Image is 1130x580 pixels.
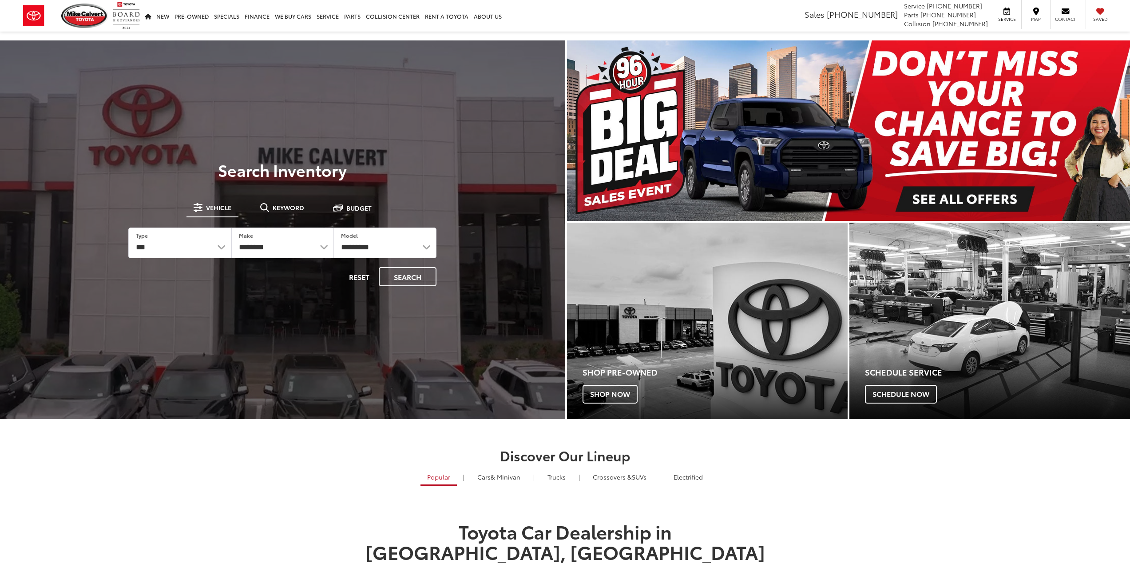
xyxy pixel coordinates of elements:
[61,4,108,28] img: Mike Calvert Toyota
[379,267,436,286] button: Search
[273,204,304,211] span: Keyword
[904,10,919,19] span: Parts
[904,19,931,28] span: Collision
[346,205,372,211] span: Budget
[471,469,527,484] a: Cars
[136,232,148,239] label: Type
[491,472,520,481] span: & Minivan
[667,469,710,484] a: Electrified
[541,469,572,484] a: Trucks
[531,472,537,481] li: |
[593,472,632,481] span: Crossovers &
[576,472,582,481] li: |
[1026,16,1046,22] span: Map
[849,223,1130,420] a: Schedule Service Schedule Now
[206,204,231,211] span: Vehicle
[1055,16,1076,22] span: Contact
[865,385,937,404] span: Schedule Now
[920,10,976,19] span: [PHONE_NUMBER]
[341,232,358,239] label: Model
[927,1,982,10] span: [PHONE_NUMBER]
[586,469,653,484] a: SUVs
[567,223,848,420] div: Toyota
[1090,16,1110,22] span: Saved
[827,8,898,20] span: [PHONE_NUMBER]
[904,1,925,10] span: Service
[420,469,457,486] a: Popular
[865,368,1130,377] h4: Schedule Service
[657,472,663,481] li: |
[341,267,377,286] button: Reset
[583,368,848,377] h4: Shop Pre-Owned
[932,19,988,28] span: [PHONE_NUMBER]
[252,448,878,463] h2: Discover Our Lineup
[239,232,253,239] label: Make
[461,472,467,481] li: |
[583,385,638,404] span: Shop Now
[37,161,528,179] h3: Search Inventory
[997,16,1017,22] span: Service
[805,8,825,20] span: Sales
[849,223,1130,420] div: Toyota
[567,223,848,420] a: Shop Pre-Owned Shop Now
